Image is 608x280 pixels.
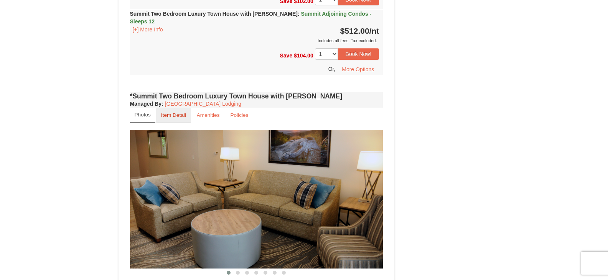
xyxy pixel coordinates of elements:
[156,108,191,123] a: Item Detail
[165,101,241,107] a: [GEOGRAPHIC_DATA] Lodging
[135,112,151,118] small: Photos
[280,52,292,59] span: Save
[161,112,186,118] small: Item Detail
[338,48,379,60] button: Book Now!
[328,66,336,72] span: Or,
[197,112,220,118] small: Amenities
[130,92,383,100] h4: *Summit Two Bedroom Luxury Town House with [PERSON_NAME]
[294,52,313,59] span: $104.00
[130,108,155,123] a: Photos
[130,37,379,44] div: Includes all fees. Tax excluded.
[337,64,379,75] button: More Options
[130,11,372,25] strong: Summit Two Bedroom Luxury Town House with [PERSON_NAME]
[369,26,379,35] span: /nt
[298,11,300,17] span: :
[130,101,161,107] span: Managed By
[130,101,163,107] strong: :
[130,130,383,268] img: 18876286-100-69a3cbf2.png
[230,112,248,118] small: Policies
[130,25,166,34] button: [+] More Info
[340,26,369,35] span: $512.00
[225,108,253,123] a: Policies
[192,108,225,123] a: Amenities
[130,11,372,25] span: Summit Adjoining Condos - Sleeps 12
